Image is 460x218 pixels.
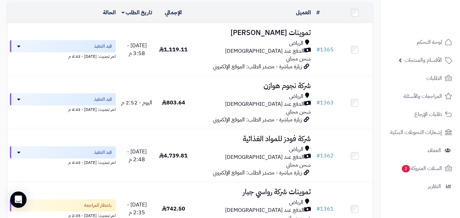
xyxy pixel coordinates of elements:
span: إشعارات التحويلات البنكية [390,128,442,137]
span: طلبات الإرجاع [414,110,442,119]
a: الإجمالي [165,9,182,17]
span: الرياض [289,93,303,100]
span: الطلبات [426,73,442,83]
a: العملاء [384,142,456,158]
div: اخر تحديث: [DATE] - 4:43 م [10,105,116,113]
span: بانتظار المراجعة [84,202,112,209]
span: زيارة مباشرة - مصدر الطلب: الموقع الإلكتروني [213,116,302,124]
span: 4,739.81 [159,152,188,160]
span: الرياض [289,146,303,153]
a: السلات المتروكة2 [384,160,456,177]
span: قيد التنفيذ [94,43,112,50]
span: # [316,205,320,213]
span: الدفع عند [DEMOGRAPHIC_DATA] [225,206,304,214]
h3: تموينات شركة رواسي جبار [194,188,311,196]
div: اخر تحديث: [DATE] - 4:43 م [10,52,116,60]
span: 742.50 [162,205,185,213]
span: [DATE] - 2:48 م [127,148,147,164]
span: # [316,152,320,160]
a: العميل [296,9,311,17]
a: الحالة [103,9,116,17]
h3: شركة نجوم هوازن [194,82,311,90]
span: زيارة مباشرة - مصدر الطلب: الموقع الإلكتروني [213,63,302,71]
img: logo-2.png [414,19,454,33]
span: السلات المتروكة [401,164,442,173]
a: المراجعات والأسئلة [384,88,456,104]
a: #1365 [316,46,334,54]
span: قيد التنفيذ [94,149,112,156]
a: #1362 [316,152,334,160]
h3: شركة فودز للمواد الغذائية [194,135,311,143]
a: إشعارات التحويلات البنكية [384,124,456,140]
span: 1,119.11 [159,46,188,54]
span: المراجعات والأسئلة [403,91,442,101]
div: Open Intercom Messenger [10,191,27,208]
a: التقارير [384,178,456,195]
span: اليوم - 2:52 م [121,99,152,107]
span: الدفع عند [DEMOGRAPHIC_DATA] [225,153,304,161]
span: زيارة مباشرة - مصدر الطلب: الموقع الإلكتروني [213,169,302,177]
span: 2 [402,165,410,172]
h3: تموينات [PERSON_NAME] [194,29,311,37]
a: تاريخ الطلب [122,9,153,17]
span: قيد التنفيذ [94,96,112,103]
span: التقارير [428,182,441,191]
span: شحن مجاني [286,55,311,63]
span: شحن مجاني [286,161,311,169]
span: شحن مجاني [286,108,311,116]
a: لوحة التحكم [384,34,456,50]
a: # [316,9,320,17]
span: الدفع عند [DEMOGRAPHIC_DATA] [225,47,304,55]
span: لوحة التحكم [417,37,442,47]
span: [DATE] - 2:35 م [127,201,147,217]
a: الطلبات [384,70,456,86]
span: العملاء [428,146,441,155]
span: [DATE] - 3:58 م [127,41,147,57]
a: #1361 [316,205,334,213]
span: # [316,99,320,107]
a: طلبات الإرجاع [384,106,456,122]
div: اخر تحديث: [DATE] - 4:43 م [10,158,116,166]
span: 803.64 [162,99,185,107]
span: # [316,46,320,54]
span: الرياض [289,199,303,206]
a: #1363 [316,99,334,107]
span: الرياض [289,39,303,47]
span: الدفع عند [DEMOGRAPHIC_DATA] [225,100,304,108]
span: الأقسام والمنتجات [405,55,442,65]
